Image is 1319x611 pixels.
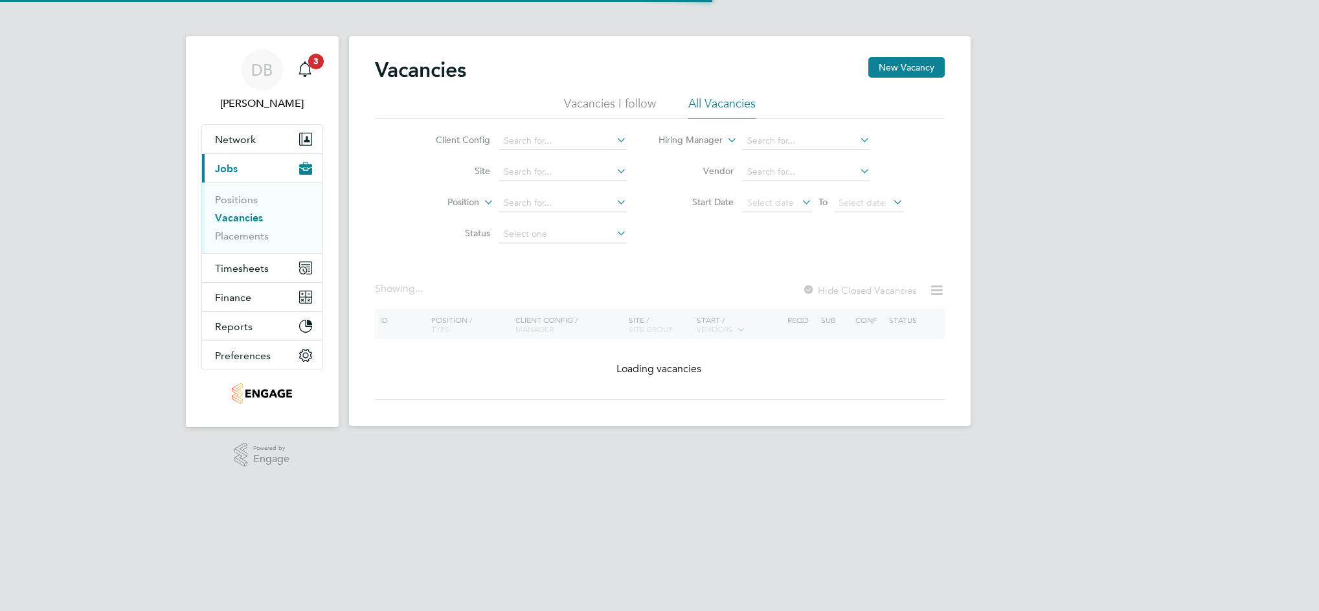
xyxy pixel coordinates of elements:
label: Start Date [659,196,734,208]
span: Select date [839,197,885,208]
label: Position [405,196,479,209]
div: Showing [375,282,425,296]
img: thornbaker-logo-retina.png [232,383,292,404]
a: 3 [292,49,318,91]
li: Vacancies I follow [564,96,656,119]
span: Engage [253,454,289,465]
a: Powered byEngage [234,443,289,467]
span: Select date [747,197,794,208]
span: Jobs [215,162,238,175]
input: Select one [499,225,627,243]
button: Reports [202,312,322,340]
span: Daniel Bassett [201,96,323,111]
a: DB[PERSON_NAME] [201,49,323,111]
a: Placements [215,230,269,242]
span: Timesheets [215,262,269,274]
input: Search for... [499,194,627,212]
span: DB [251,61,273,78]
a: Vacancies [215,212,263,224]
span: 3 [308,54,324,69]
label: Hiring Manager [648,134,723,147]
label: Hide Closed Vacancies [802,284,916,296]
h2: Vacancies [375,57,466,83]
button: Finance [202,283,322,311]
button: Jobs [202,154,322,183]
nav: Main navigation [186,36,339,427]
span: Finance [215,291,251,304]
button: New Vacancy [868,57,945,78]
label: Site [416,165,490,177]
input: Search for... [499,163,627,181]
button: Preferences [202,341,322,370]
a: Go to home page [201,383,323,404]
label: Vendor [659,165,734,177]
button: Timesheets [202,254,322,282]
span: ... [415,282,423,295]
label: Client Config [416,134,490,146]
input: Search for... [743,132,870,150]
span: Preferences [215,350,271,362]
span: Network [215,133,256,146]
div: Jobs [202,183,322,253]
span: Powered by [253,443,289,454]
input: Search for... [743,163,870,181]
span: Reports [215,320,253,333]
a: Positions [215,194,258,206]
input: Search for... [499,132,627,150]
label: Status [416,227,490,239]
button: Network [202,125,322,153]
span: To [815,194,831,210]
li: All Vacancies [688,96,756,119]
